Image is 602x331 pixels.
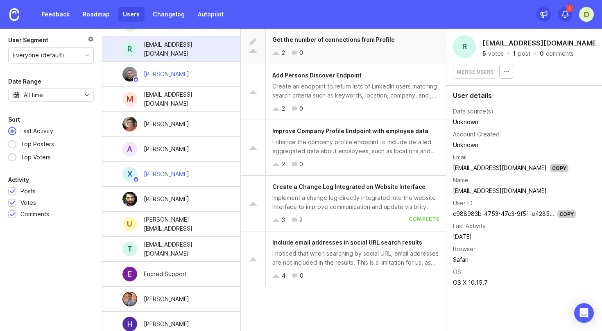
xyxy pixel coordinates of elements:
div: r [453,35,476,58]
div: Sort [8,115,20,125]
div: post [518,51,530,57]
h2: [EMAIL_ADDRESS][DOMAIN_NAME] [481,37,601,49]
div: Create an endpoint to return lists of LinkedIn users matching search criteria such as keywords, l... [272,82,439,100]
td: OS X 10.15.7 [453,277,576,288]
div: 0 [540,51,544,57]
span: Include email addresses in social URL search results [272,239,422,246]
div: A [122,142,137,156]
a: Add Persons Discover EndpointCreate an endpoint to return lists of LinkedIn users matching search... [241,64,446,120]
img: member badge [133,77,139,83]
span: Get the number of connections from Profile [272,36,395,43]
div: Posts [20,187,36,196]
div: X [122,167,137,181]
a: Autopilot [193,7,229,22]
a: Users [118,7,145,22]
div: · [506,51,511,57]
td: [EMAIL_ADDRESS][DOMAIN_NAME] [453,186,576,196]
img: Shazin Siddiqui [122,292,137,306]
div: User Segment [8,35,48,45]
span: Add Persons Discover Endpoint [272,72,362,79]
div: Last Activity [453,222,486,231]
div: Browser [453,245,475,254]
div: Enhance the company profile endpoint to include detailed aggregated data about employees, such as... [272,138,439,156]
div: 3 [282,215,285,224]
div: Votes [20,198,36,207]
img: Canny Home [9,8,19,21]
a: Roadmap [78,7,115,22]
div: Date Range [8,77,41,86]
img: Eduard [122,67,137,82]
div: Top Voters [16,153,55,162]
div: u [122,217,137,231]
div: Copy [557,210,576,218]
div: c988983b-4753-47c3-9f51-e4285946d69e [453,209,554,218]
div: User details [453,92,595,99]
div: [PERSON_NAME] [144,320,189,329]
div: r [122,42,137,57]
div: 0 [299,160,303,169]
div: All time [24,91,43,100]
div: Activity [8,175,29,185]
div: Copy [550,164,568,172]
span: Improve Company Profile Endpoint with employee data [272,127,428,134]
div: votes [488,51,504,57]
div: 4 [282,271,285,280]
button: D [579,7,594,22]
img: Ali Monam [122,117,137,131]
div: Encred Support [144,270,187,279]
div: [EMAIL_ADDRESS][DOMAIN_NAME] [144,240,227,258]
div: Implement a change log directly integrated into the website interface to improve communication an... [272,193,439,211]
a: Create a Change Log Integrated on Website InterfaceImplement a change log directly integrated int... [241,176,446,231]
div: 0 [300,271,303,280]
div: Everyone (default) [13,51,64,60]
div: 1 [513,51,516,57]
div: t [122,242,137,256]
a: Feedback [37,7,75,22]
div: 2 [282,48,285,57]
div: Account Created [453,130,500,139]
div: [PERSON_NAME] [144,70,189,79]
td: Safari [453,254,576,265]
div: Unknown [453,141,576,150]
div: complété [409,215,439,224]
div: OS [453,268,461,277]
a: Include email addresses in social URL search resultsI noticed that when searching by social URL, ... [241,231,446,287]
div: [PERSON_NAME] [144,170,189,179]
div: [PERSON_NAME] [144,295,189,304]
div: 2 [282,104,285,113]
div: [PERSON_NAME] [144,195,189,204]
div: [PERSON_NAME] [144,145,189,154]
div: Data source(s) [453,107,493,116]
svg: toggle icon [80,92,93,98]
div: Email [453,153,466,162]
div: [EMAIL_ADDRESS][DOMAIN_NAME] [144,40,227,58]
a: [EMAIL_ADDRESS][DOMAIN_NAME] [453,164,547,171]
img: Encred Support [122,267,137,281]
td: Unknown [453,117,576,127]
div: Comments [20,210,49,219]
img: member badge [133,177,139,183]
div: 2 [299,215,303,224]
time: [DATE] [453,233,472,240]
div: User ID [453,199,473,208]
div: [PERSON_NAME] [144,120,189,129]
a: Get the number of connections from Profile20 [241,29,446,64]
img: vikash kumar [122,192,137,206]
div: 2 [282,160,285,169]
a: Improve Company Profile Endpoint with employee dataEnhance the company profile endpoint to includ... [241,120,446,176]
span: Create a Change Log Integrated on Website Interface [272,183,425,190]
div: [EMAIL_ADDRESS][DOMAIN_NAME] [144,90,227,108]
span: 1 [566,5,573,12]
div: 0 [299,48,303,57]
a: Changelog [148,7,190,22]
div: · [533,51,537,57]
div: Last Activity [16,127,57,136]
div: I noticed that when searching by social URL, email addresses are not included in the results. Thi... [272,249,439,267]
div: Top Posters [16,140,58,149]
div: 0 [299,104,303,113]
div: 5 [482,51,486,57]
div: comments [546,51,574,57]
div: m [122,92,137,107]
div: Name [453,176,468,185]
